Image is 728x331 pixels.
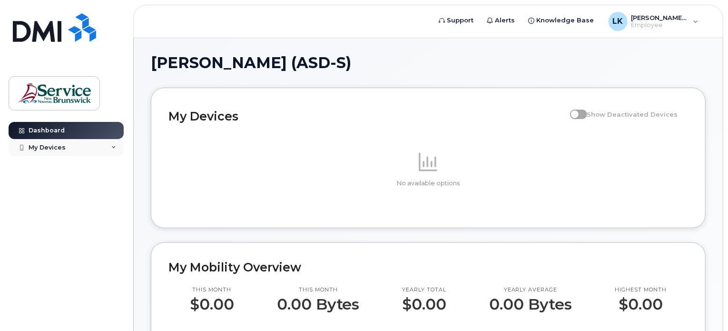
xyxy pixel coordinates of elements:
[168,260,688,274] h2: My Mobility Overview
[489,286,572,294] p: Yearly average
[168,179,688,188] p: No available options
[277,286,360,294] p: This month
[489,296,572,313] p: 0.00 Bytes
[168,109,565,123] h2: My Devices
[190,296,234,313] p: $0.00
[277,296,360,313] p: 0.00 Bytes
[587,110,678,118] span: Show Deactivated Devices
[151,56,351,70] span: [PERSON_NAME] (ASD-S)
[190,286,234,294] p: This month
[615,296,667,313] p: $0.00
[402,296,446,313] p: $0.00
[570,105,578,113] input: Show Deactivated Devices
[615,286,667,294] p: Highest month
[402,286,446,294] p: Yearly total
